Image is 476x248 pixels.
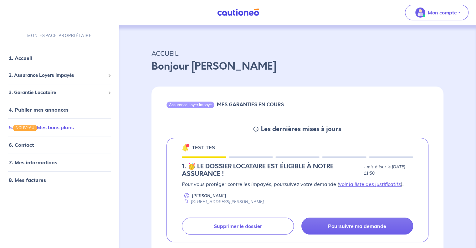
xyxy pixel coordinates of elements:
[182,163,361,178] h5: 1.︎ 🥳 LE DOSSIER LOCATAIRE EST ÉLIGIBLE À NOTRE ASSURANCE !
[192,193,226,199] p: [PERSON_NAME]
[3,103,116,116] div: 4. Publier mes annonces
[364,164,413,177] p: - mis à jour le [DATE] 11:50
[214,223,262,229] p: Supprimer le dossier
[428,9,457,16] p: Mon compte
[3,139,116,151] div: 6. Contact
[182,218,294,235] a: Supprimer le dossier
[3,121,116,134] div: 5.NOUVEAUMes bons plans
[151,48,443,59] p: ACCUEIL
[182,199,264,205] div: [STREET_ADDRESS][PERSON_NAME]
[182,180,413,188] p: Pour vous protéger contre les impayés, poursuivez votre demande ( ).
[9,89,105,96] span: 3. Garantie Locataire
[9,124,74,130] a: 5.NOUVEAUMes bons plans
[3,87,116,99] div: 3. Garantie Locataire
[339,181,401,187] a: voir la liste des justificatifs
[9,55,32,61] a: 1. Accueil
[217,102,284,108] h6: MES GARANTIES EN COURS
[9,177,46,183] a: 8. Mes factures
[9,159,57,166] a: 7. Mes informations
[182,163,413,178] div: state: ELIGIBILITY-RESULT-IN-PROGRESS, Context: NEW,MAYBE-CERTIFICATE,ALONE,LESSOR-DOCUMENTS
[166,102,214,108] div: Assurance Loyer Impayé
[3,69,116,82] div: 2. Assurance Loyers Impayés
[415,8,425,18] img: illu_account_valid_menu.svg
[192,144,215,151] p: TEST TES
[215,8,262,16] img: Cautioneo
[151,59,443,74] p: Bonjour [PERSON_NAME]
[261,125,341,133] h5: Les dernières mises à jours
[405,5,468,20] button: illu_account_valid_menu.svgMon compte
[3,156,116,169] div: 7. Mes informations
[3,52,116,64] div: 1. Accueil
[182,144,189,151] img: 🔔
[27,33,92,39] p: MON ESPACE PROPRIÉTAIRE
[328,223,386,229] p: Poursuivre ma demande
[9,142,34,148] a: 6. Contact
[9,72,105,79] span: 2. Assurance Loyers Impayés
[9,107,69,113] a: 4. Publier mes annonces
[3,174,116,186] div: 8. Mes factures
[301,218,413,235] a: Poursuivre ma demande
